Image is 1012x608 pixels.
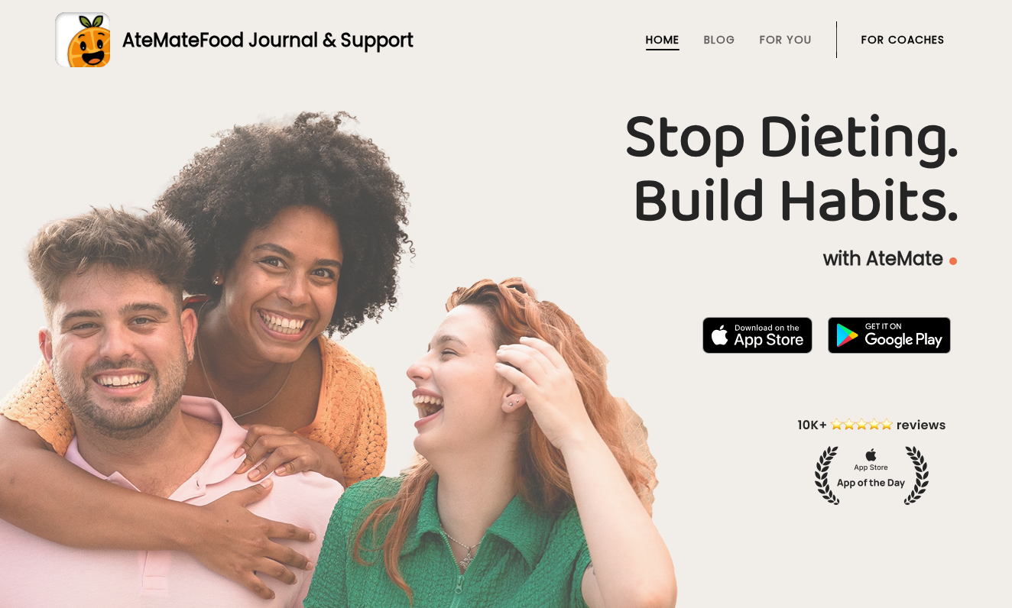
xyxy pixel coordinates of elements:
[55,247,957,271] p: with AteMate
[760,34,812,46] a: For You
[646,34,680,46] a: Home
[828,317,951,354] img: badge-download-google.png
[110,27,414,53] div: AteMate
[861,34,945,46] a: For Coaches
[787,416,957,505] img: home-hero-appoftheday.png
[55,106,957,234] h1: Stop Dieting. Build Habits.
[55,12,957,67] a: AteMateFood Journal & Support
[199,27,414,53] span: Food Journal & Support
[704,34,735,46] a: Blog
[702,317,813,354] img: badge-download-apple.svg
